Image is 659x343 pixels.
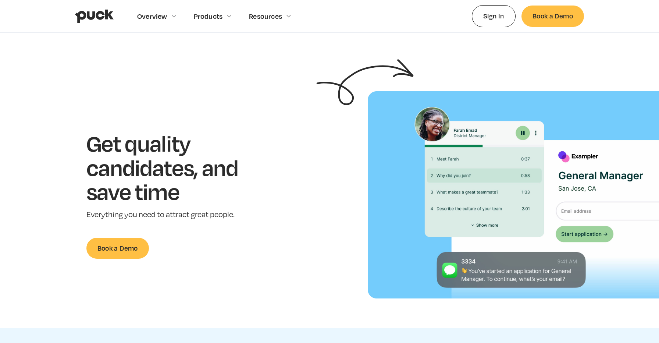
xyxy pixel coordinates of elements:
[521,6,584,26] a: Book a Demo
[137,12,167,20] div: Overview
[86,238,149,259] a: Book a Demo
[86,131,261,204] h1: Get quality candidates, and save time
[472,5,516,27] a: Sign In
[249,12,282,20] div: Resources
[86,209,261,220] p: Everything you need to attract great people.
[194,12,223,20] div: Products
